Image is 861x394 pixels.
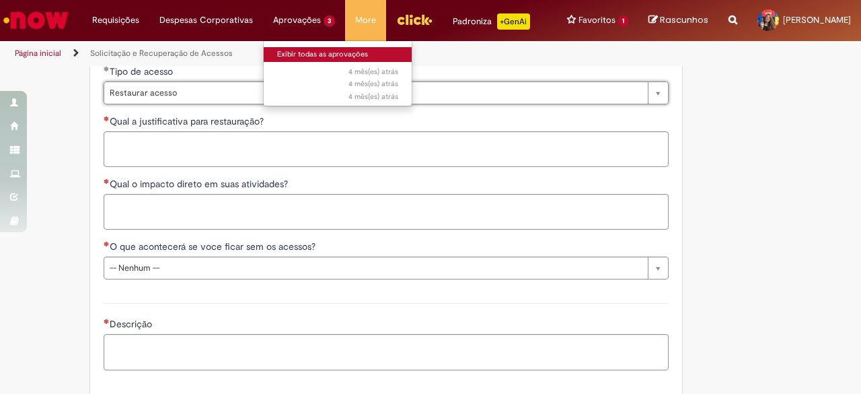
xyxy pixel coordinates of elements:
span: Aprovações [273,13,321,27]
span: 3 [324,15,335,27]
textarea: Descrição [104,334,669,370]
a: Rascunhos [648,14,708,27]
span: Restaurar acesso [110,82,641,104]
span: 4 mês(es) atrás [348,92,398,102]
p: +GenAi [497,13,530,30]
span: Necessários [104,319,110,324]
span: Favoritos [578,13,615,27]
span: Necessários [104,116,110,121]
span: 4 mês(es) atrás [348,67,398,77]
span: 1 [618,15,628,27]
span: 4 mês(es) atrás [348,79,398,89]
span: -- Nenhum -- [110,257,641,279]
img: ServiceNow [1,7,71,34]
textarea: Qual a justificativa para restauração? [104,131,669,167]
span: Obrigatório Preenchido [104,66,110,71]
a: Aberto : [264,90,412,94]
img: click_logo_yellow_360x200.png [396,9,433,30]
span: Rascunhos [660,13,708,26]
span: O que acontecerá se voce ficar sem os acessos? [110,240,318,253]
span: Necessários [104,178,110,184]
span: Necessários [104,241,110,247]
a: Aberto : [264,77,412,81]
div: Padroniza [453,13,530,30]
span: More [355,13,376,27]
ul: Aprovações [263,40,412,106]
ul: Trilhas de página [10,41,564,66]
span: Qual a justificativa para restauração? [110,115,266,127]
a: Solicitação e Recuperação de Acessos [90,48,233,59]
time: 22/05/2025 04:21:46 [348,92,398,102]
span: [PERSON_NAME] [783,14,851,26]
time: 30/05/2025 04:44:16 [348,67,398,77]
a: Página inicial [15,48,61,59]
span: Descrição [110,318,155,330]
time: 25/05/2025 04:03:09 [348,79,398,89]
a: Exibir todas as aprovações [264,47,412,62]
a: Aberto : [264,65,412,69]
textarea: Qual o impacto direto em suas atividades? [104,194,669,230]
span: Requisições [92,13,139,27]
span: Despesas Corporativas [159,13,253,27]
span: Tipo de acesso [110,65,176,77]
span: Qual o impacto direto em suas atividades? [110,178,291,190]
